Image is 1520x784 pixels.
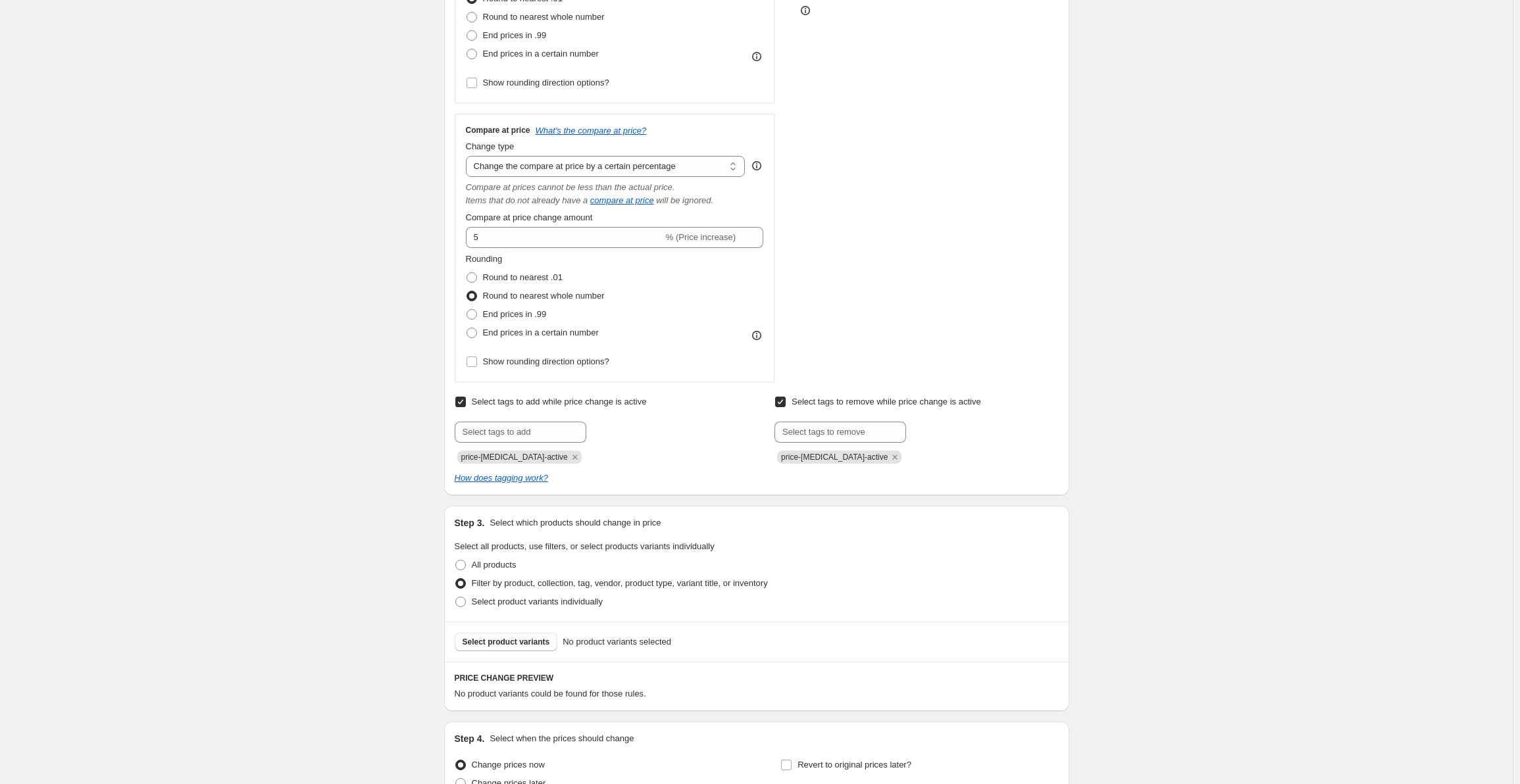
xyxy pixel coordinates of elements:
span: No product variants selected [563,635,671,649]
button: Remove price-change-job-active [569,451,581,463]
span: price-change-job-active [781,453,888,462]
input: -15 [466,227,663,248]
span: Rounding [466,254,503,264]
button: What's the compare at price? [536,126,647,135]
span: Select tags to remove while price change is active [792,397,981,406]
span: Change type [466,141,515,151]
span: Select all products, use filters, or select products variants individually [455,541,715,551]
i: will be ignored. [656,195,713,205]
span: Round to nearest whole number [483,291,605,301]
span: Change prices now [472,760,545,770]
div: help [750,159,763,172]
span: Select product variants [463,637,550,647]
i: Items that do not already have a [466,195,588,205]
span: Show rounding direction options? [483,78,609,87]
span: Compare at price change amount [466,212,593,222]
i: Compare at prices cannot be less than the actual price. [466,182,675,192]
h2: Step 3. [455,516,485,529]
span: Filter by product, collection, tag, vendor, product type, variant title, or inventory [472,578,768,588]
span: Revert to original prices later? [798,760,911,770]
a: How does tagging work? [455,473,548,483]
h6: PRICE CHANGE PREVIEW [455,673,1059,683]
span: End prices in .99 [483,30,547,40]
span: Select product variants individually [472,597,603,606]
button: Select product variants [455,633,558,651]
span: Show rounding direction options? [483,356,609,366]
h2: Step 4. [455,732,485,745]
button: compare at price [590,195,654,205]
p: Select when the prices should change [490,732,634,745]
span: End prices in a certain number [483,328,599,337]
input: Select tags to add [455,422,586,443]
button: Remove price-change-job-active [889,451,901,463]
span: No product variants could be found for those rules. [455,689,646,698]
span: Round to nearest whole number [483,12,605,22]
span: Round to nearest .01 [483,272,563,282]
span: End prices in a certain number [483,49,599,59]
span: All products [472,560,517,570]
p: Select which products should change in price [490,516,661,529]
span: price-change-job-active [461,453,568,462]
span: End prices in .99 [483,309,547,319]
h3: Compare at price [466,125,530,135]
input: Select tags to remove [774,422,906,443]
span: Select tags to add while price change is active [472,397,647,406]
span: % (Price increase) [666,232,736,242]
